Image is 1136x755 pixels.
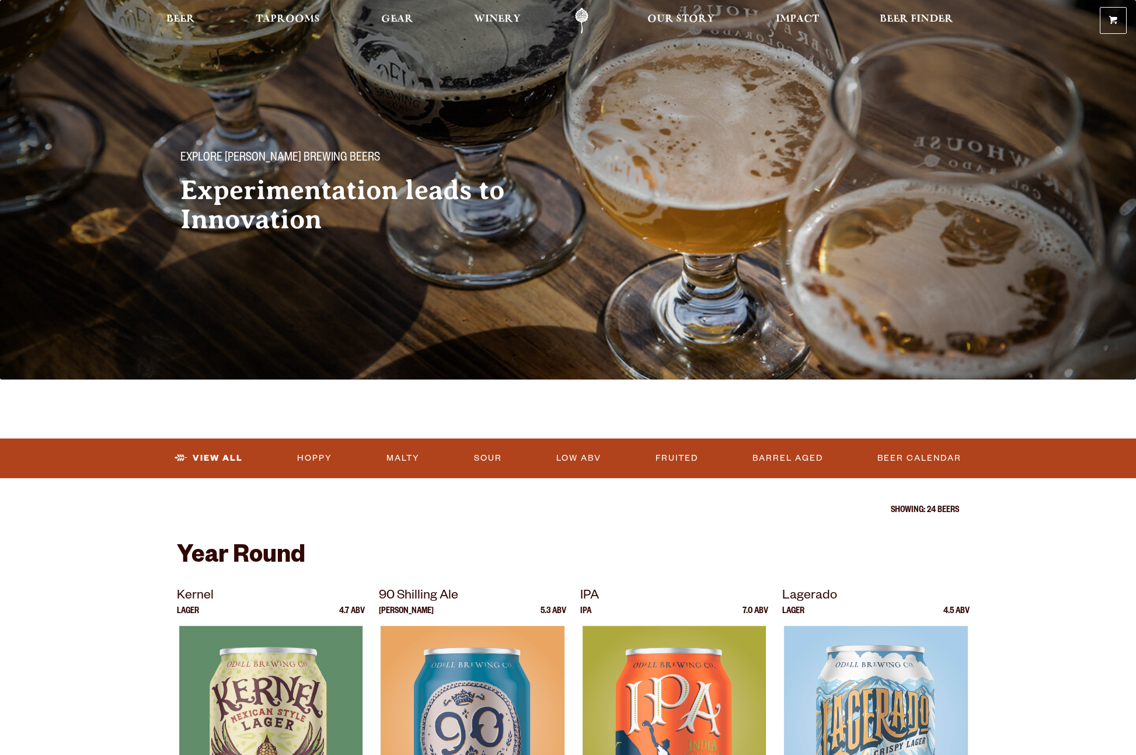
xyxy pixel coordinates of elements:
a: Winery [466,8,528,34]
span: Beer [166,15,195,24]
p: 4.7 ABV [339,607,365,626]
a: Low ABV [552,445,606,472]
p: 7.0 ABV [743,607,768,626]
a: Beer Calendar [873,445,966,472]
p: Lager [782,607,804,626]
span: Explore [PERSON_NAME] Brewing Beers [180,151,380,166]
span: Winery [474,15,521,24]
p: Kernel [177,586,365,607]
a: Beer Finder [872,8,961,34]
a: Malty [382,445,424,472]
span: Beer Finder [880,15,953,24]
p: 5.3 ABV [541,607,566,626]
a: Impact [768,8,827,34]
h2: Experimentation leads to Innovation [180,176,545,234]
p: IPA [580,586,768,607]
a: Our Story [640,8,722,34]
span: Taprooms [256,15,320,24]
h2: Year Round [177,544,959,572]
span: Gear [381,15,413,24]
a: Gear [374,8,421,34]
p: 4.5 ABV [943,607,970,626]
a: Taprooms [248,8,327,34]
span: Our Story [647,15,715,24]
a: View All [170,445,248,472]
p: 90 Shilling Ale [379,586,567,607]
a: Sour [469,445,507,472]
a: Hoppy [292,445,337,472]
p: Lager [177,607,199,626]
a: Barrel Aged [748,445,828,472]
p: [PERSON_NAME] [379,607,434,626]
a: Beer [159,8,203,34]
a: Fruited [651,445,703,472]
p: IPA [580,607,591,626]
span: Impact [776,15,819,24]
p: Lagerado [782,586,970,607]
a: Odell Home [560,8,604,34]
p: Showing: 24 Beers [177,506,959,516]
